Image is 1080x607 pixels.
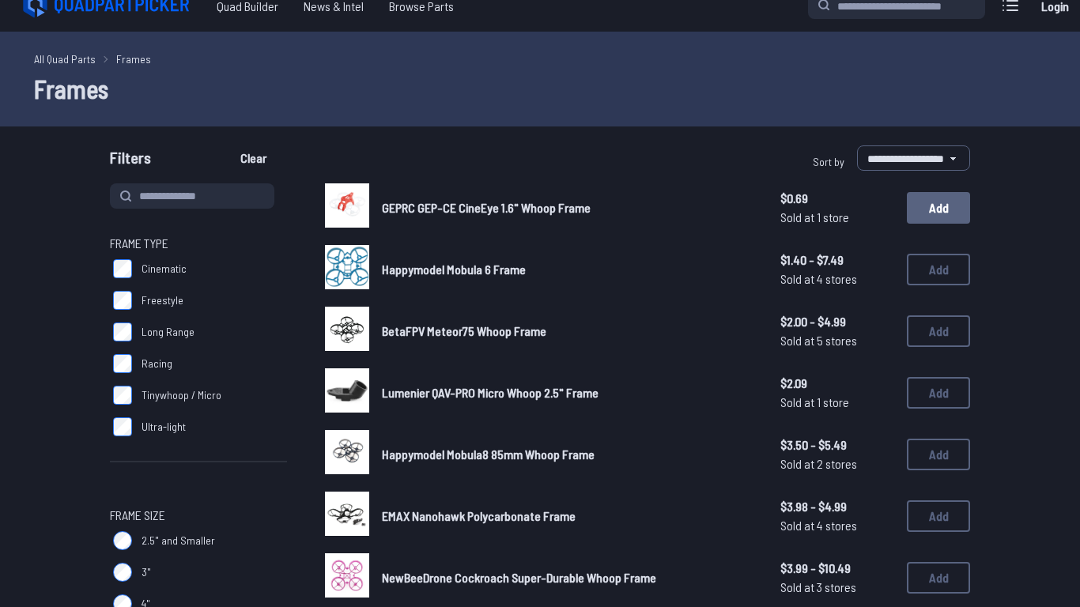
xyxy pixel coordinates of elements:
[780,516,894,535] span: Sold at 4 stores
[325,430,369,479] a: image
[857,145,970,171] select: Sort by
[113,531,132,550] input: 2.5" and Smaller
[382,260,755,279] a: Happymodel Mobula 6 Frame
[907,500,970,532] button: Add
[907,315,970,347] button: Add
[382,570,656,585] span: NewBeeDrone Cockroach Super-Durable Whoop Frame
[113,322,132,341] input: Long Range
[325,368,369,417] a: image
[227,145,280,171] button: Clear
[780,189,894,208] span: $0.69
[142,356,172,371] span: Racing
[142,292,183,308] span: Freestyle
[325,430,369,474] img: image
[382,445,755,464] a: Happymodel Mobula8 85mm Whoop Frame
[325,307,369,356] a: image
[780,497,894,516] span: $3.98 - $4.99
[780,578,894,597] span: Sold at 3 stores
[382,568,755,587] a: NewBeeDrone Cockroach Super-Durable Whoop Frame
[780,559,894,578] span: $3.99 - $10.49
[116,51,151,67] a: Frames
[382,383,755,402] a: Lumenier QAV-PRO Micro Whoop 2.5" Frame
[382,323,546,338] span: BetaFPV Meteor75 Whoop Frame
[142,419,186,435] span: Ultra-light
[382,447,595,462] span: Happymodel Mobula8 85mm Whoop Frame
[325,553,369,598] img: image
[780,374,894,393] span: $2.09
[113,291,132,310] input: Freestyle
[110,145,151,177] span: Filters
[325,553,369,602] a: image
[142,564,151,580] span: 3"
[780,435,894,454] span: $3.50 - $5.49
[780,454,894,473] span: Sold at 2 stores
[113,386,132,405] input: Tinywhoop / Micro
[325,492,369,541] a: image
[780,251,894,270] span: $1.40 - $7.49
[325,245,369,289] img: image
[382,322,755,341] a: BetaFPV Meteor75 Whoop Frame
[113,259,132,278] input: Cinematic
[780,208,894,227] span: Sold at 1 store
[382,507,755,526] a: EMAX Nanohawk Polycarbonate Frame
[780,331,894,350] span: Sold at 5 stores
[113,354,132,373] input: Racing
[907,192,970,224] button: Add
[780,312,894,331] span: $2.00 - $4.99
[907,562,970,594] button: Add
[382,200,591,215] span: GEPRC GEP-CE CineEye 1.6" Whoop Frame
[142,533,215,549] span: 2.5" and Smaller
[382,508,576,523] span: EMAX Nanohawk Polycarbonate Frame
[382,262,526,277] span: Happymodel Mobula 6 Frame
[110,234,168,253] span: Frame Type
[813,155,844,168] span: Sort by
[34,70,1046,107] h1: Frames
[907,254,970,285] button: Add
[325,307,369,351] img: image
[142,387,221,403] span: Tinywhoop / Micro
[907,439,970,470] button: Add
[142,324,194,340] span: Long Range
[780,393,894,412] span: Sold at 1 store
[113,417,132,436] input: Ultra-light
[142,261,187,277] span: Cinematic
[780,270,894,288] span: Sold at 4 stores
[325,245,369,294] a: image
[113,563,132,582] input: 3"
[110,506,165,525] span: Frame Size
[325,492,369,536] img: image
[382,198,755,217] a: GEPRC GEP-CE CineEye 1.6" Whoop Frame
[34,51,96,67] a: All Quad Parts
[382,385,599,400] span: Lumenier QAV-PRO Micro Whoop 2.5" Frame
[325,183,369,228] img: image
[325,183,369,232] a: image
[325,368,369,413] img: image
[907,377,970,409] button: Add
